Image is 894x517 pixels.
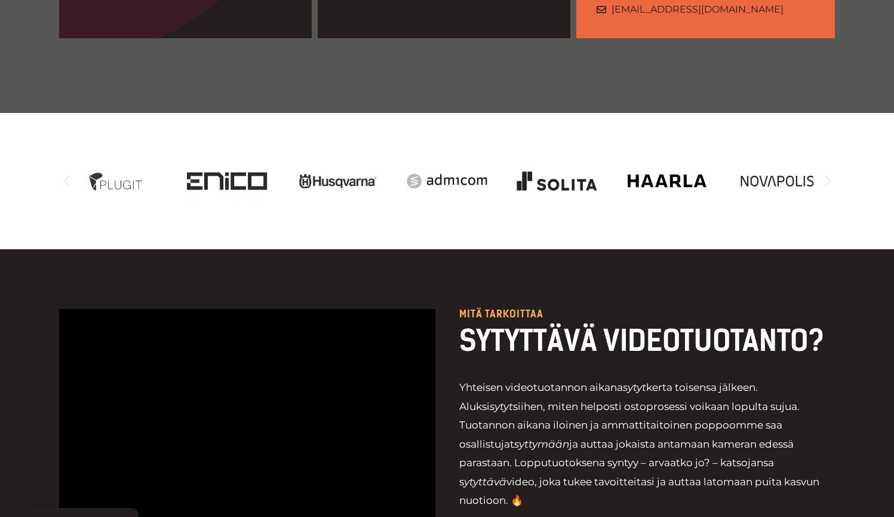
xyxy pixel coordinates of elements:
img: enico_heimo [187,161,267,201]
img: husqvarna_logo [297,161,377,201]
img: Videotuotantoa Heimon kanssa: Solita [517,161,597,201]
div: 12 / 20 [297,161,377,201]
div: 13 / 20 [407,161,487,201]
div: 11 / 20 [187,161,267,201]
p: Mitä tarkoittaa [459,309,835,319]
div: 15 / 20 [627,161,707,201]
p: Yhteisen videotuotannon aikana kerta toisensa jälkeen. Aluksi siihen, miten helposti ostoprosessi... [459,378,835,510]
i: syttymään [514,438,569,450]
div: 16 / 20 [737,161,817,201]
img: Videotuotantoa Heimon kanssa: Admicom [407,161,487,201]
div: Karuselli | Vieritys vaakasuunnassa: Vasen ja oikea nuoli [59,161,835,201]
h2: SYTYTTÄVÄ VIDEOTUOTANTO? [459,322,835,359]
img: Haarla on yksi Videopäällikkö-asiakkaista [627,161,707,201]
img: novapolis_logo [737,161,817,201]
i: ytyttävä [464,476,506,488]
div: 14 / 20 [517,161,597,201]
span: [EMAIL_ADDRESS][DOMAIN_NAME] [609,1,784,19]
i: sytyt [490,400,513,412]
a: [EMAIL_ADDRESS][DOMAIN_NAME] [597,1,815,19]
em: sytyt [623,381,646,393]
